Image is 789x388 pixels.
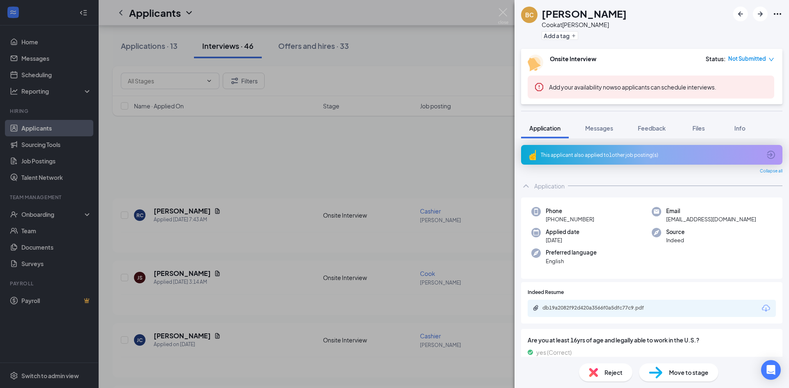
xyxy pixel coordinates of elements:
[728,55,766,63] span: Not Submitted
[534,182,565,190] div: Application
[542,21,627,29] div: Cook at [PERSON_NAME]
[761,303,771,313] svg: Download
[706,55,726,63] div: Status :
[534,82,544,92] svg: Error
[528,289,564,296] span: Indeed Resume
[692,124,705,132] span: Files
[546,236,579,244] span: [DATE]
[536,348,572,357] span: yes (Correct)
[669,368,708,377] span: Move to stage
[546,248,597,257] span: Preferred language
[760,168,782,174] span: Collapse all
[585,124,613,132] span: Messages
[546,228,579,236] span: Applied date
[733,7,748,21] button: ArrowLeftNew
[542,7,627,21] h1: [PERSON_NAME]
[550,55,596,62] b: Onsite Interview
[666,228,685,236] span: Source
[666,207,756,215] span: Email
[529,124,561,132] span: Application
[734,124,745,132] span: Info
[773,9,782,19] svg: Ellipses
[768,57,774,62] span: down
[528,335,776,344] span: Are you at least 16yrs of age and legally able to work in the U.S.?
[666,236,685,244] span: Indeed
[533,305,539,311] svg: Paperclip
[604,368,623,377] span: Reject
[521,181,531,191] svg: ChevronUp
[525,11,534,19] div: BC
[761,360,781,380] div: Open Intercom Messenger
[546,257,597,265] span: English
[546,215,594,223] span: [PHONE_NUMBER]
[542,305,657,311] div: db19a2082f92d420a3566f0a5dfc77c9.pdf
[549,83,614,91] button: Add your availability now
[541,152,761,158] div: This applicant also applied to 1 other job posting(s)
[571,33,576,38] svg: Plus
[736,9,745,19] svg: ArrowLeftNew
[533,305,666,312] a: Paperclipdb19a2082f92d420a3566f0a5dfc77c9.pdf
[549,83,716,91] span: so applicants can schedule interviews.
[638,124,666,132] span: Feedback
[766,150,776,160] svg: ArrowCircle
[542,31,578,40] button: PlusAdd a tag
[666,215,756,223] span: [EMAIL_ADDRESS][DOMAIN_NAME]
[546,207,594,215] span: Phone
[755,9,765,19] svg: ArrowRight
[753,7,768,21] button: ArrowRight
